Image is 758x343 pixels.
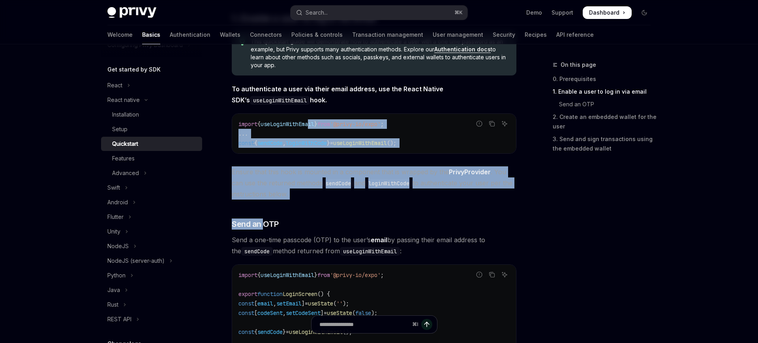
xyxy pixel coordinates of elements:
[321,309,324,317] span: ]
[101,181,202,195] button: Toggle Swift section
[112,139,138,149] div: Quickstart
[232,85,443,104] strong: To authenticate a user via their email address, use the React Native SDK’s hook.
[589,9,619,17] span: Dashboard
[241,247,273,256] code: sendCode
[107,300,118,309] div: Rust
[101,122,202,136] a: Setup
[238,271,257,279] span: import
[352,25,423,44] a: Transaction management
[499,269,510,280] button: Ask AI
[101,239,202,253] button: Toggle NodeJS section
[261,271,314,279] span: useLoginWithEmail
[421,319,432,330] button: Send message
[101,224,202,239] button: Toggle Unity section
[306,8,328,17] div: Search...
[525,25,547,44] a: Recipes
[553,85,657,98] a: 1. Enable a user to log in via email
[314,271,317,279] span: }
[101,210,202,224] button: Toggle Flutter section
[257,290,283,298] span: function
[107,65,161,74] h5: Get started by SDK
[330,139,333,147] span: =
[553,133,657,155] a: 3. Send and sign transactions using the embedded wallet
[107,95,140,105] div: React native
[333,300,336,307] span: (
[107,241,129,251] div: NodeJS
[112,168,139,178] div: Advanced
[291,6,467,20] button: Open search
[251,38,508,69] span: This quickstart guide will demonstrate how to authenticate a user with a one time password as an ...
[283,290,317,298] span: LoginScreen
[330,271,381,279] span: '@privy-io/expo'
[170,25,210,44] a: Authentication
[487,119,497,129] button: Copy the contents from the code block
[333,139,387,147] span: useLoginWithEmail
[323,179,354,188] code: sendCode
[433,25,483,44] a: User management
[142,25,160,44] a: Basics
[305,300,308,307] span: =
[107,285,120,295] div: Java
[107,198,128,207] div: Android
[254,300,257,307] span: [
[371,309,377,317] span: );
[336,300,343,307] span: ''
[553,98,657,111] a: Send an OTP
[238,139,254,147] span: const
[107,183,120,192] div: Swift
[330,121,381,128] span: '@privy-io/expo'
[454,9,463,16] span: ⌘ K
[107,25,133,44] a: Welcome
[355,309,371,317] span: false
[291,25,343,44] a: Policies & controls
[112,110,139,119] div: Installation
[493,25,515,44] a: Security
[101,312,202,326] button: Toggle REST API section
[561,60,596,70] span: On this page
[283,139,286,147] span: ,
[107,256,165,266] div: NodeJS (server-auth)
[257,271,261,279] span: {
[107,7,156,18] img: dark logo
[112,124,128,134] div: Setup
[638,6,651,19] button: Toggle dark mode
[107,315,131,324] div: REST API
[101,151,202,166] a: Features
[556,25,594,44] a: API reference
[343,300,349,307] span: );
[257,139,283,147] span: sendCode
[101,107,202,122] a: Installation
[238,309,254,317] span: const
[553,73,657,85] a: 0. Prerequisites
[238,121,257,128] span: import
[107,271,126,280] div: Python
[552,9,573,17] a: Support
[365,179,413,188] code: loginWithCode
[474,119,484,129] button: Report incorrect code
[232,234,516,256] span: Send a one-time passcode (OTP) to the user’s by passing their email address to the method returne...
[583,6,632,19] a: Dashboard
[254,309,257,317] span: [
[286,139,327,147] span: loginWithCode
[387,139,396,147] span: ();
[381,271,384,279] span: ;
[352,309,355,317] span: (
[238,290,257,298] span: export
[283,309,286,317] span: ,
[250,96,310,105] code: useLoginWithEmail
[526,9,542,17] a: Demo
[319,316,409,333] input: Ask a question...
[314,121,317,128] span: }
[101,78,202,92] button: Toggle React section
[327,309,352,317] span: useState
[276,300,302,307] span: setEmail
[257,309,283,317] span: codeSent
[286,309,321,317] span: setCodeSent
[257,300,273,307] span: email
[302,300,305,307] span: ]
[381,121,384,128] span: ;
[553,111,657,133] a: 2. Create an embedded wallet for the user
[317,121,330,128] span: from
[273,300,276,307] span: ,
[317,271,330,279] span: from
